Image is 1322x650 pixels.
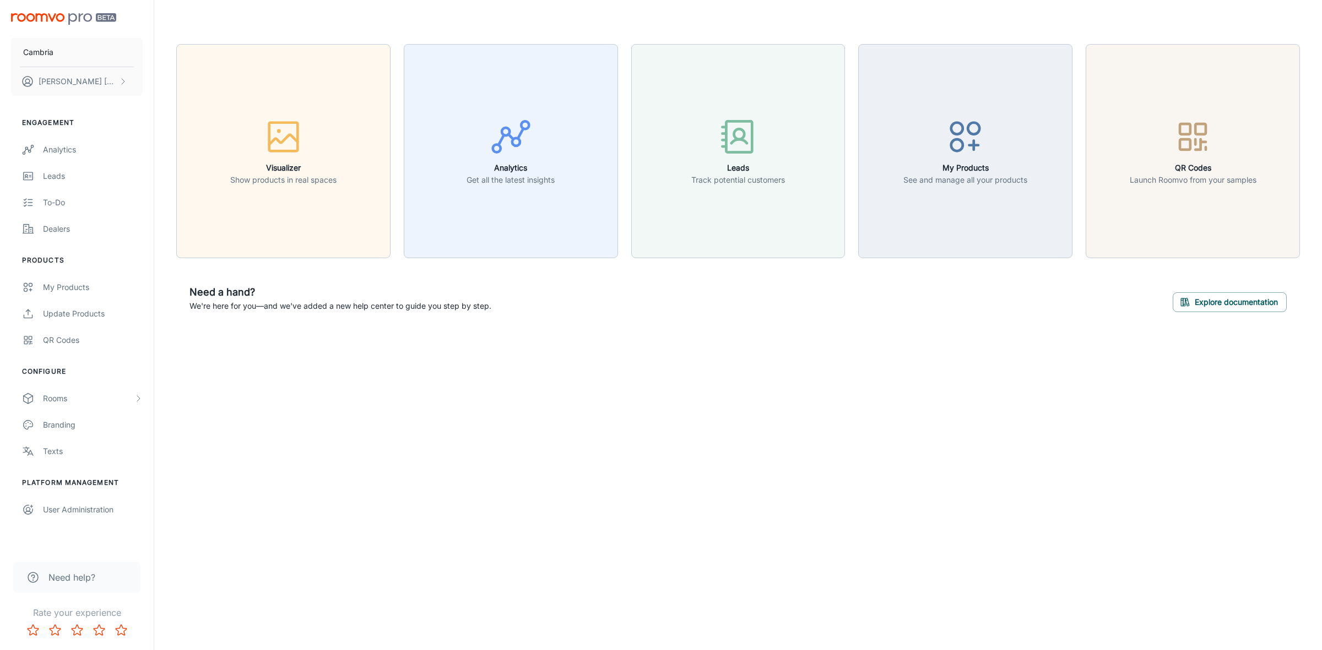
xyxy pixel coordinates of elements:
p: Launch Roomvo from your samples [1130,174,1256,186]
a: AnalyticsGet all the latest insights [404,145,618,156]
button: LeadsTrack potential customers [631,44,846,258]
div: Leads [43,170,143,182]
div: To-do [43,196,143,209]
div: QR Codes [43,334,143,346]
h6: Analytics [467,162,555,174]
button: AnalyticsGet all the latest insights [404,44,618,258]
a: QR CodesLaunch Roomvo from your samples [1086,145,1300,156]
div: Update Products [43,308,143,320]
p: Show products in real spaces [230,174,337,186]
button: My ProductsSee and manage all your products [858,44,1072,258]
button: Explore documentation [1173,292,1287,312]
h6: Leads [691,162,785,174]
h6: Visualizer [230,162,337,174]
button: VisualizerShow products in real spaces [176,44,391,258]
h6: QR Codes [1130,162,1256,174]
p: Cambria [23,46,53,58]
div: Dealers [43,223,143,235]
button: [PERSON_NAME] [PERSON_NAME] [11,67,143,96]
p: We're here for you—and we've added a new help center to guide you step by step. [189,300,491,312]
p: [PERSON_NAME] [PERSON_NAME] [39,75,116,88]
p: Get all the latest insights [467,174,555,186]
p: Track potential customers [691,174,785,186]
a: Explore documentation [1173,296,1287,307]
img: Roomvo PRO Beta [11,13,116,25]
div: Analytics [43,144,143,156]
a: My ProductsSee and manage all your products [858,145,1072,156]
a: LeadsTrack potential customers [631,145,846,156]
button: Cambria [11,38,143,67]
button: QR CodesLaunch Roomvo from your samples [1086,44,1300,258]
p: See and manage all your products [903,174,1027,186]
h6: Need a hand? [189,285,491,300]
h6: My Products [903,162,1027,174]
div: My Products [43,281,143,293]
